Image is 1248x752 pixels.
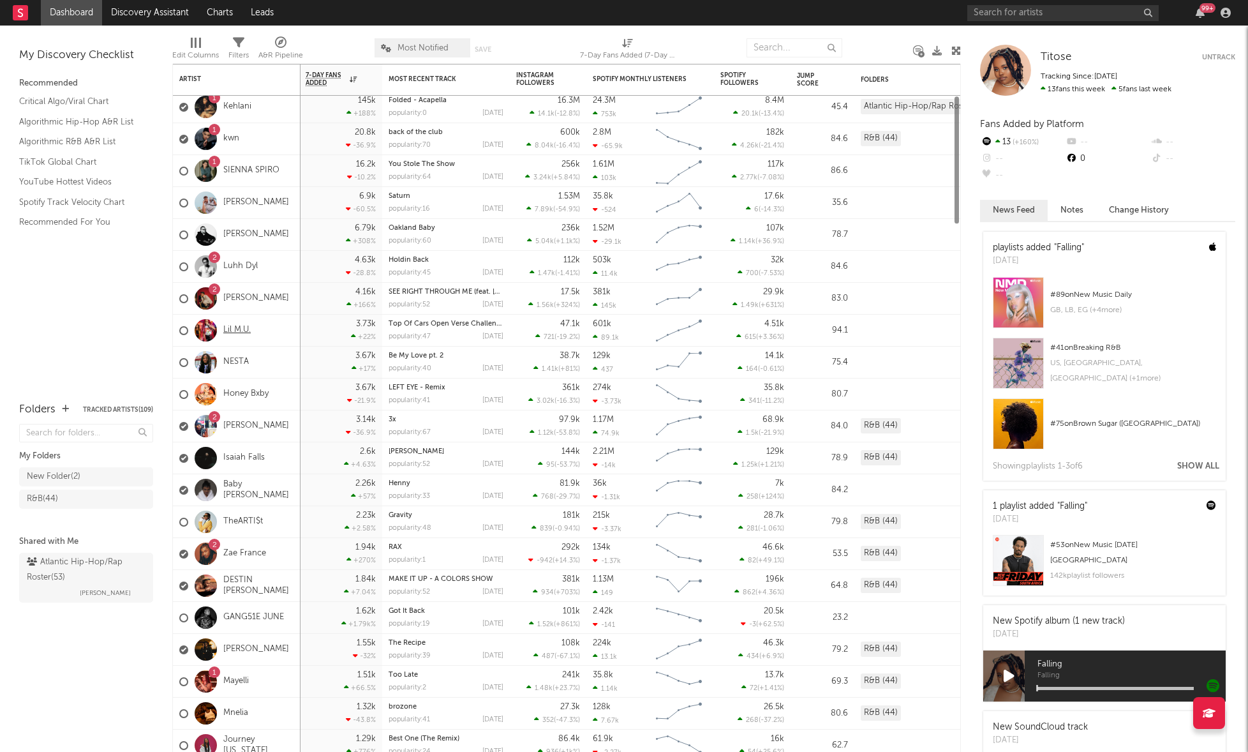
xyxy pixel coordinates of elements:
a: TikTok Global Chart [19,155,140,169]
div: 1.53M [558,192,580,200]
div: 600k [560,128,580,137]
div: 20.8k [355,128,376,137]
div: -28.8 % [346,269,376,277]
span: +5.84 % [553,174,578,181]
div: Most Recent Track [389,75,484,83]
div: 4.51k [764,320,784,328]
a: YouTube Hottest Videos [19,175,140,189]
div: 11.4k [593,269,618,278]
a: #89onNew Music DailyGB, LB, EG (+4more) [983,277,1226,338]
span: 164 [746,366,758,373]
span: -16.4 % [556,142,578,149]
div: 6.9k [359,192,376,200]
div: 47.1k [560,320,580,328]
div: +188 % [346,109,376,117]
div: 0 [1065,151,1150,167]
div: Jump Score [797,72,829,87]
div: R&B (44) [861,418,901,433]
a: Be My Love pt. 2 [389,352,443,359]
div: +166 % [346,301,376,309]
div: [DATE] [482,397,503,404]
a: "Falling" [1057,502,1087,511]
div: 83.0 [797,291,848,306]
a: Folded - Acapella [389,97,447,104]
span: +81 % [560,366,578,373]
div: ( ) [732,141,784,149]
span: +324 % [556,302,578,309]
div: GB, LB, EG (+ 4 more) [1050,303,1216,318]
a: Atlantic Hip-Hop/Rap Roster(53)[PERSON_NAME] [19,553,153,603]
a: GANG51E JUNE [223,612,284,623]
div: popularity: 70 [389,142,431,149]
div: [DATE] [482,333,503,340]
div: 601k [593,320,611,328]
a: Isaiah Falls [223,453,265,463]
a: Got It Back [389,608,425,615]
div: # 53 on New Music [DATE] [GEOGRAPHIC_DATA] [1050,538,1216,568]
a: NESTA [223,357,249,368]
div: LEFT EYE - Remix [389,384,503,391]
a: [PERSON_NAME] [223,644,289,655]
div: -3.73k [593,397,621,405]
span: 1.41k [542,366,558,373]
div: -10.2 % [347,173,376,181]
div: Be My Love pt. 2 [389,352,503,359]
span: +3.36 % [758,334,782,341]
span: 7-Day Fans Added [306,71,346,87]
a: Luhh Dyl [223,261,258,272]
a: [PERSON_NAME] [223,293,289,304]
div: 8.4M [765,96,784,105]
span: 700 [746,270,759,277]
a: Henny [389,480,410,487]
div: ( ) [528,301,580,309]
div: 80.7 [797,387,848,402]
div: 236k [561,224,580,232]
div: [DATE] [482,110,503,117]
a: #41onBreaking R&BUS, [GEOGRAPHIC_DATA], [GEOGRAPHIC_DATA] (+1more) [983,338,1226,398]
div: 145k [358,96,376,105]
div: 17.6k [764,192,784,200]
div: ( ) [530,109,580,117]
span: -12.8 % [556,110,578,117]
a: Algorithmic Hip-Hop A&R List [19,115,140,129]
div: -- [1150,151,1235,167]
a: brozone [389,703,417,711]
span: 1.47k [538,270,555,277]
button: Untrack [1202,51,1235,64]
div: 1.52M [593,224,614,232]
div: 99 + [1200,3,1215,13]
svg: Chart title [650,219,708,251]
a: LEFT EYE - Remix [389,384,445,391]
div: 4.16k [355,288,376,296]
div: ( ) [533,365,580,373]
a: Titose [1041,51,1071,64]
input: Search... [747,38,842,57]
span: +160 % [1011,139,1039,146]
div: ( ) [527,237,580,245]
div: 86.6 [797,163,848,179]
a: SIENNA SPIRO [223,165,279,176]
a: MAKE IT UP - A COLORS SHOW [389,576,493,583]
a: Saturn [389,193,410,200]
div: popularity: 47 [389,333,431,340]
span: 7.89k [535,206,553,213]
div: SEE RIGHT THROUGH ME (feat. Kehlani) [389,289,503,296]
div: ( ) [530,269,580,277]
div: 437 [593,365,613,373]
button: Change History [1096,200,1182,221]
div: 112k [563,256,580,264]
div: 107k [766,224,784,232]
div: 16.3M [558,96,580,105]
span: 5.04k [535,238,554,245]
div: Atlantic Hip-Hop/Rap Roster ( 53 ) [27,555,142,585]
div: 3.73k [356,320,376,328]
div: Spotify Followers [720,71,765,87]
div: R&B ( 44 ) [27,492,58,507]
div: -29.1k [593,237,621,246]
a: #75onBrown Sugar ([GEOGRAPHIC_DATA]) [983,398,1226,459]
a: Best One (The Remix) [389,735,459,742]
span: Tracking Since: [DATE] [1041,73,1117,80]
div: 3.14k [356,416,376,424]
div: 84.6 [797,132,848,147]
div: [DATE] [482,269,503,276]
